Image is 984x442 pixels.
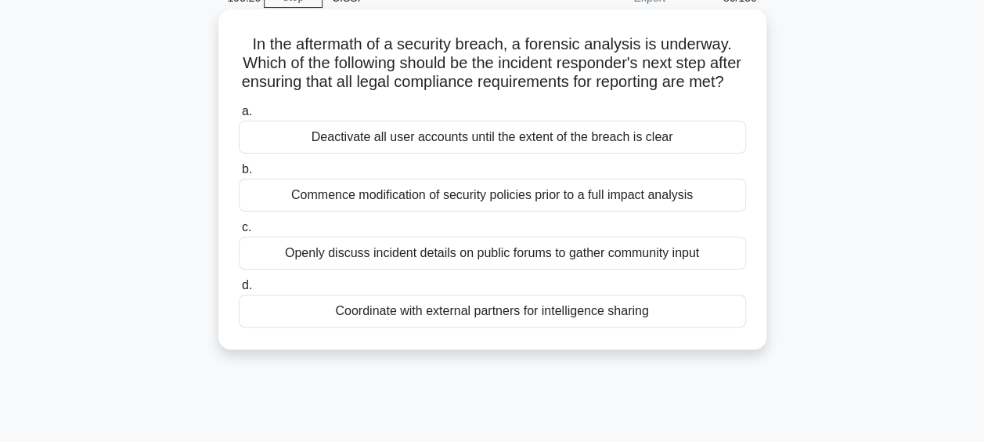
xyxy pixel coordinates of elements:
span: b. [242,162,252,176]
div: Openly discuss incident details on public forums to gather community input [239,237,746,270]
h5: In the aftermath of a security breach, a forensic analysis is underway. Which of the following sh... [237,34,748,92]
span: c. [242,220,251,234]
div: Coordinate with external partners for intelligence sharing [239,295,746,328]
div: Commence modification of security policies prior to a full impact analysis [239,179,746,212]
span: a. [242,104,252,118]
span: d. [242,278,252,292]
div: Deactivate all user accounts until the extent of the breach is clear [239,121,746,154]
